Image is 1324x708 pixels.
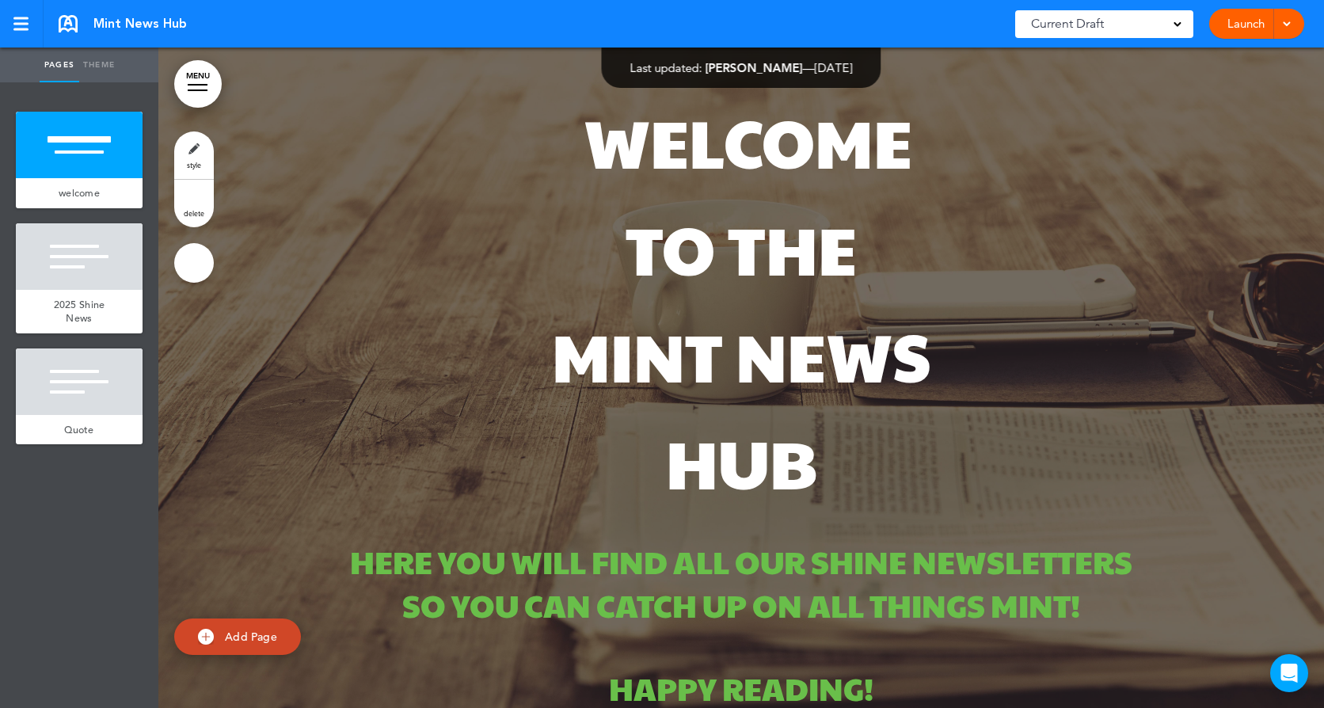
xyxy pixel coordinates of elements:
[198,629,214,645] img: add.svg
[174,619,301,656] a: Add Page
[1221,9,1271,39] a: Launch
[174,60,222,108] a: MENU
[40,48,79,82] a: Pages
[552,307,930,402] span: MINT news
[187,160,201,169] span: style
[64,423,94,436] span: Quote
[59,186,100,200] span: welcome
[706,60,803,75] span: [PERSON_NAME]
[79,48,119,82] a: Theme
[16,178,143,208] a: welcome
[174,131,214,179] a: style
[225,630,277,644] span: Add Page
[666,414,817,508] span: hub
[1270,654,1308,692] div: Open Intercom Messenger
[815,60,853,75] span: [DATE]
[54,298,105,325] span: 2025 Shine News
[16,290,143,333] a: 2025 Shine News
[16,415,143,445] a: Quote
[93,15,187,32] span: Mint News Hub
[1031,13,1104,35] span: Current Draft
[626,200,857,295] span: to The
[174,180,214,227] a: delete
[350,539,1132,626] span: Here you will find all our SHINE Newsletters so you can catch up on all things Mint!
[630,60,702,75] span: Last updated:
[630,62,853,74] div: —
[584,93,912,188] span: Welcome
[184,208,204,218] span: delete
